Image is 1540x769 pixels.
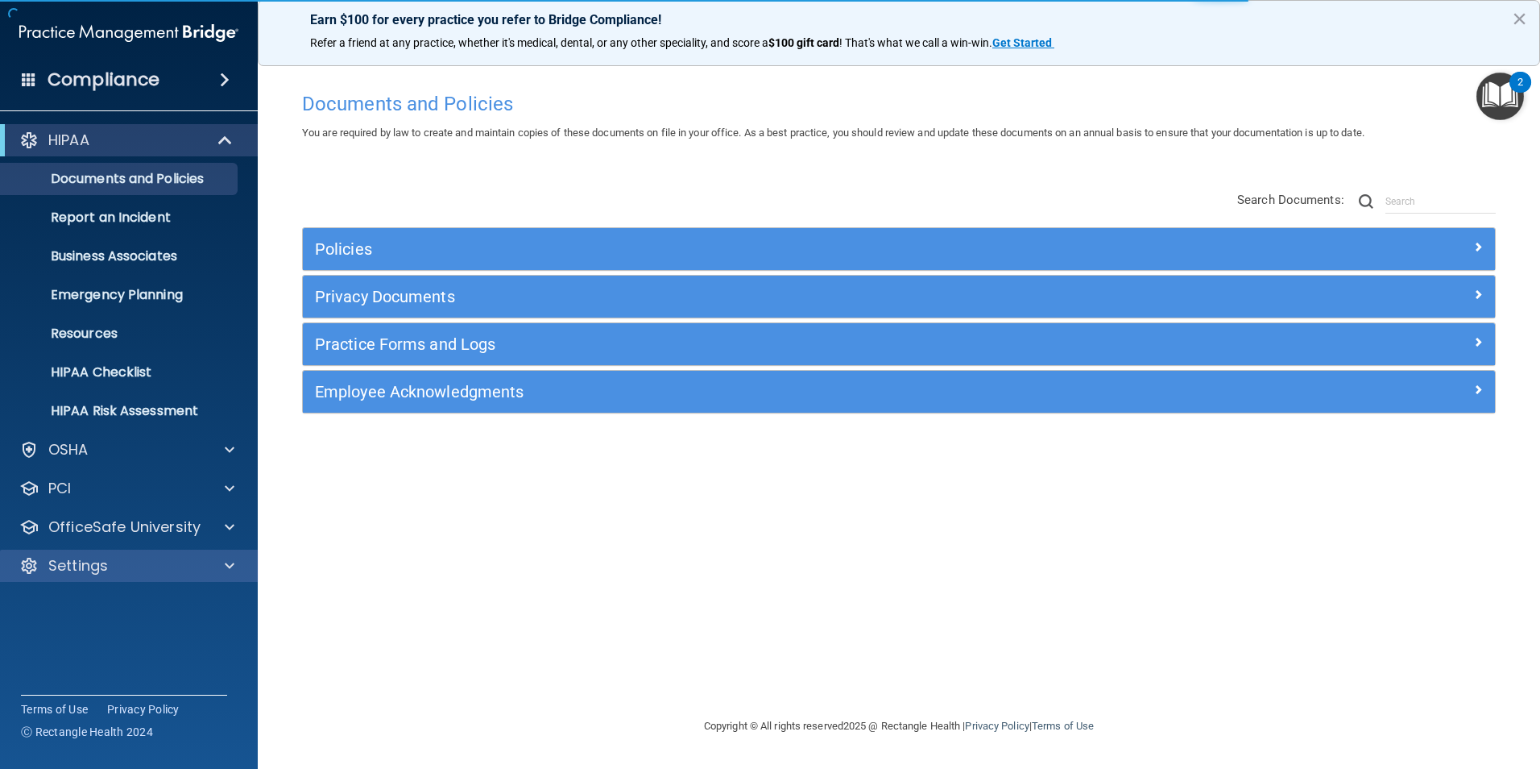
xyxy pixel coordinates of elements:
[10,171,230,187] p: Documents and Policies
[48,131,89,150] p: HIPAA
[10,248,230,264] p: Business Associates
[10,210,230,226] p: Report an Incident
[315,240,1185,258] h5: Policies
[1476,73,1524,120] button: Open Resource Center, 2 new notifications
[48,440,89,459] p: OSHA
[21,701,88,717] a: Terms of Use
[10,326,230,342] p: Resources
[19,518,234,537] a: OfficeSafe University
[21,724,153,740] span: Ⓒ Rectangle Health 2024
[605,700,1193,752] div: Copyright © All rights reserved 2025 @ Rectangle Health | |
[1032,720,1094,732] a: Terms of Use
[315,236,1483,262] a: Policies
[302,127,1364,139] span: You are required by law to create and maintain copies of these documents on file in your office. ...
[48,518,201,537] p: OfficeSafe University
[992,36,1052,49] strong: Get Started
[48,69,159,91] h4: Compliance
[1237,193,1344,207] span: Search Documents:
[1261,655,1521,719] iframe: Drift Widget Chat Controller
[19,479,234,498] a: PCI
[1359,194,1373,209] img: ic-search.3b580494.png
[107,701,180,717] a: Privacy Policy
[965,720,1029,732] a: Privacy Policy
[315,284,1483,310] a: Privacy Documents
[19,17,238,49] img: PMB logo
[315,331,1483,357] a: Practice Forms and Logs
[1512,6,1527,31] button: Close
[1517,82,1523,103] div: 2
[10,403,230,419] p: HIPAA Risk Assessment
[19,556,234,576] a: Settings
[315,288,1185,306] h5: Privacy Documents
[315,335,1185,353] h5: Practice Forms and Logs
[302,94,1496,114] h4: Documents and Policies
[48,479,71,498] p: PCI
[310,12,1488,27] p: Earn $100 for every practice you refer to Bridge Compliance!
[839,36,992,49] span: ! That's what we call a win-win.
[315,383,1185,401] h5: Employee Acknowledgments
[1385,189,1496,214] input: Search
[10,364,230,380] p: HIPAA Checklist
[19,131,234,150] a: HIPAA
[48,556,108,576] p: Settings
[310,36,768,49] span: Refer a friend at any practice, whether it's medical, dental, or any other speciality, and score a
[768,36,839,49] strong: $100 gift card
[10,287,230,303] p: Emergency Planning
[315,379,1483,405] a: Employee Acknowledgments
[992,36,1054,49] a: Get Started
[19,440,234,459] a: OSHA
